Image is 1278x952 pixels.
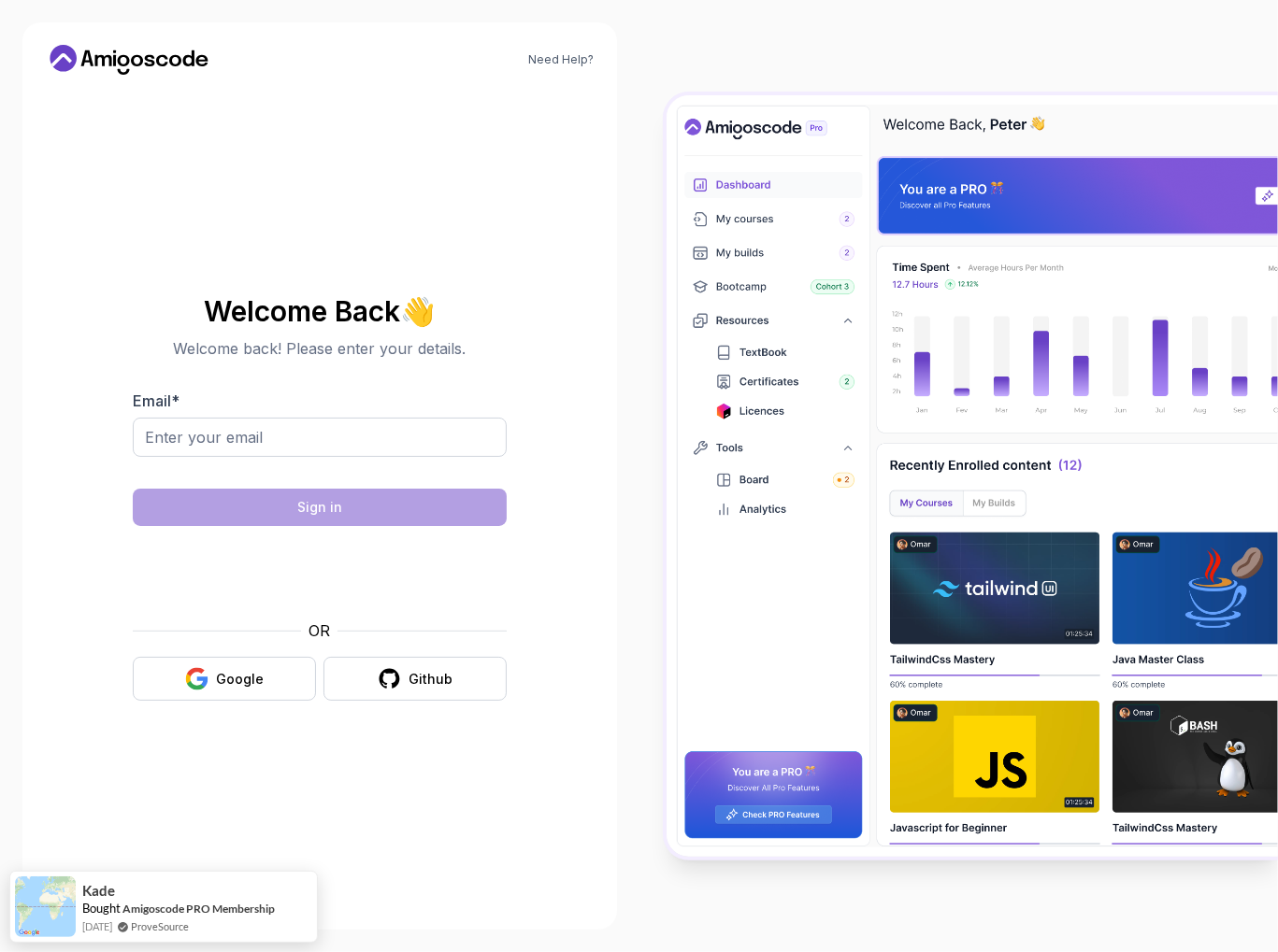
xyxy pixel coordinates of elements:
img: provesource social proof notification image [15,876,76,937]
a: Amigoscode PRO Membership [122,901,275,916]
p: OR [309,619,330,642]
div: Sign in [297,498,342,517]
button: Google [133,657,316,701]
div: Github [409,670,452,689]
span: Bought [82,901,121,916]
input: Enter your email [133,418,507,457]
a: ProveSource [131,918,189,934]
div: Google [216,670,264,689]
iframe: Widget mit Kontrollkästchen für die hCaptcha-Sicherheitsabfrage [179,537,461,608]
h2: Welcome Back [133,296,507,326]
label: Email * [133,391,179,410]
button: Sign in [133,489,507,526]
p: Welcome back! Please enter your details. [133,337,507,360]
span: 👋 [400,295,437,327]
img: Amigoscode Dashboard [667,95,1278,857]
button: Github [323,657,507,701]
a: Need Help? [529,52,595,67]
span: [DATE] [82,918,112,934]
a: Home link [45,45,213,75]
span: Kade [82,883,115,899]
